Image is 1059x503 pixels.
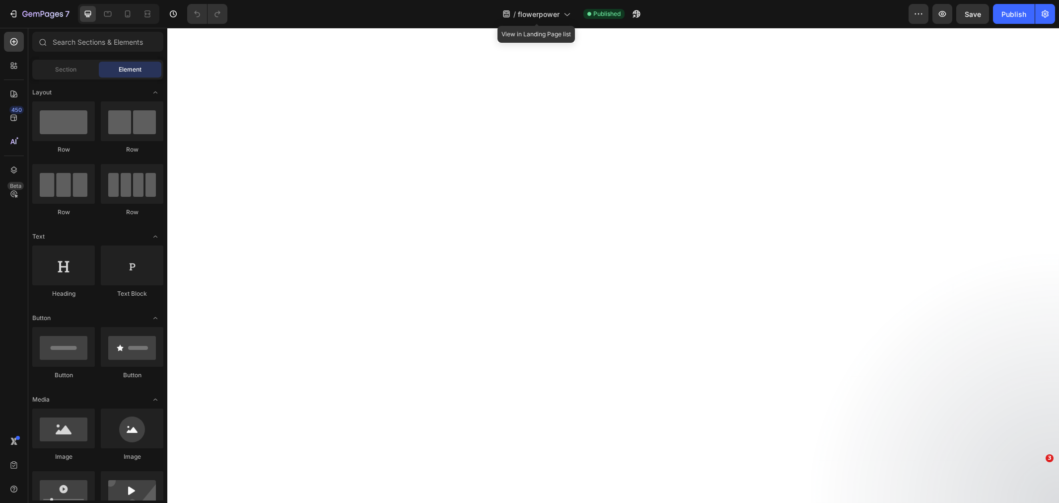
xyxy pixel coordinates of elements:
[1025,469,1049,493] iframe: Intercom live chat
[32,314,51,323] span: Button
[147,229,163,245] span: Toggle open
[956,4,989,24] button: Save
[147,84,163,100] span: Toggle open
[167,28,1059,503] iframe: Design area
[32,371,95,380] div: Button
[4,4,74,24] button: 7
[32,88,52,97] span: Layout
[1001,9,1026,19] div: Publish
[147,392,163,408] span: Toggle open
[101,289,163,298] div: Text Block
[32,232,45,241] span: Text
[593,9,621,18] span: Published
[119,65,141,74] span: Element
[513,9,516,19] span: /
[32,145,95,154] div: Row
[101,371,163,380] div: Button
[1046,454,1054,462] span: 3
[65,8,70,20] p: 7
[187,4,227,24] div: Undo/Redo
[993,4,1035,24] button: Publish
[147,310,163,326] span: Toggle open
[101,145,163,154] div: Row
[32,452,95,461] div: Image
[32,395,50,404] span: Media
[101,208,163,217] div: Row
[32,208,95,217] div: Row
[32,289,95,298] div: Heading
[518,9,560,19] span: flowerpower
[101,452,163,461] div: Image
[7,182,24,190] div: Beta
[965,10,981,18] span: Save
[9,106,24,114] div: 450
[32,32,163,52] input: Search Sections & Elements
[55,65,76,74] span: Section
